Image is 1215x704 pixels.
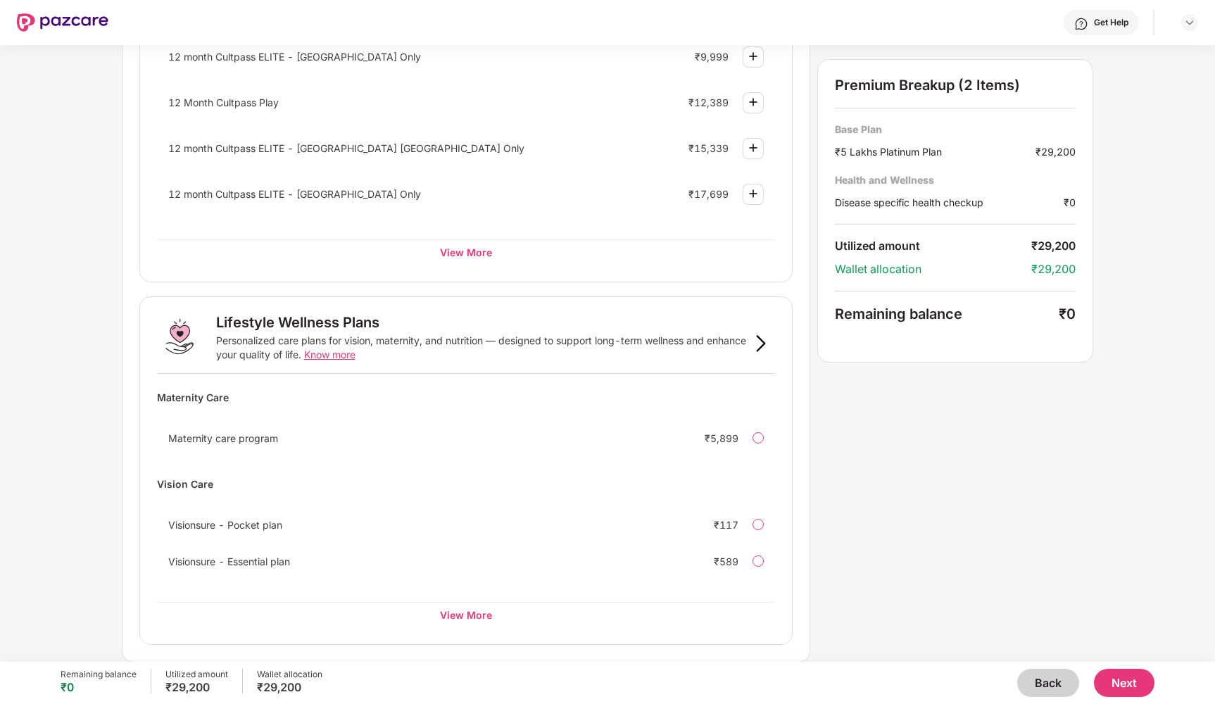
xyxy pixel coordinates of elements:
[1094,669,1154,697] button: Next
[257,680,322,694] div: ₹29,200
[157,239,776,265] div: View More
[705,432,738,444] div: ₹5,899
[17,13,108,32] img: New Pazcare Logo
[168,96,279,108] span: 12 Month Cultpass Play
[168,555,290,567] span: Visionsure - Essential plan
[688,142,729,154] div: ₹15,339
[835,77,1076,94] div: Premium Breakup (2 Items)
[168,432,278,444] span: Maternity care program
[745,94,762,111] img: svg+xml;base64,PHN2ZyBpZD0iUGx1cy0zMngzMiIgeG1sbnM9Imh0dHA6Ly93d3cudzMub3JnLzIwMDAvc3ZnIiB3aWR0aD...
[157,314,202,359] img: Lifestyle Wellness Plans
[61,669,137,680] div: Remaining balance
[835,122,1076,136] div: Base Plan
[1031,239,1076,253] div: ₹29,200
[216,334,748,362] div: Personalized care plans for vision, maternity, and nutrition — designed to support long-term well...
[216,314,379,331] div: Lifestyle Wellness Plans
[1035,144,1076,159] div: ₹29,200
[257,669,322,680] div: Wallet allocation
[61,680,137,694] div: ₹0
[688,96,729,108] div: ₹12,389
[1059,306,1076,322] div: ₹0
[688,188,729,200] div: ₹17,699
[835,239,1031,253] div: Utilized amount
[745,48,762,65] img: svg+xml;base64,PHN2ZyBpZD0iUGx1cy0zMngzMiIgeG1sbnM9Imh0dHA6Ly93d3cudzMub3JnLzIwMDAvc3ZnIiB3aWR0aD...
[835,173,1076,187] div: Health and Wellness
[168,51,421,63] span: 12 month Cultpass ELITE - [GEOGRAPHIC_DATA] Only
[1184,17,1195,28] img: svg+xml;base64,PHN2ZyBpZD0iRHJvcGRvd24tMzJ4MzIiIHhtbG5zPSJodHRwOi8vd3d3LnczLm9yZy8yMDAwL3N2ZyIgd2...
[695,51,729,63] div: ₹9,999
[835,306,1059,322] div: Remaining balance
[1074,17,1088,31] img: svg+xml;base64,PHN2ZyBpZD0iSGVscC0zMngzMiIgeG1sbnM9Imh0dHA6Ly93d3cudzMub3JnLzIwMDAvc3ZnIiB3aWR0aD...
[157,385,776,410] div: Maternity Care
[745,139,762,156] img: svg+xml;base64,PHN2ZyBpZD0iUGx1cy0zMngzMiIgeG1sbnM9Imh0dHA6Ly93d3cudzMub3JnLzIwMDAvc3ZnIiB3aWR0aD...
[835,144,1035,159] div: ₹5 Lakhs Platinum Plan
[168,142,524,154] span: 12 month Cultpass ELITE - [GEOGRAPHIC_DATA] [GEOGRAPHIC_DATA] Only
[157,602,776,627] div: View More
[745,185,762,202] img: svg+xml;base64,PHN2ZyBpZD0iUGx1cy0zMngzMiIgeG1sbnM9Imh0dHA6Ly93d3cudzMub3JnLzIwMDAvc3ZnIiB3aWR0aD...
[168,519,282,531] span: Visionsure - Pocket plan
[165,680,228,694] div: ₹29,200
[753,335,769,352] img: svg+xml;base64,PHN2ZyB3aWR0aD0iOSIgaGVpZ2h0PSIxNiIgdmlld0JveD0iMCAwIDkgMTYiIGZpbGw9Im5vbmUiIHhtbG...
[165,669,228,680] div: Utilized amount
[835,195,1064,210] div: Disease specific health checkup
[714,555,738,567] div: ₹589
[1017,669,1079,697] button: Back
[1094,17,1128,28] div: Get Help
[835,262,1031,277] div: Wallet allocation
[304,348,355,360] span: Know more
[157,472,776,496] div: Vision Care
[1064,195,1076,210] div: ₹0
[714,519,738,531] div: ₹117
[168,188,421,200] span: 12 month Cultpass ELITE - [GEOGRAPHIC_DATA] Only
[1031,262,1076,277] div: ₹29,200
